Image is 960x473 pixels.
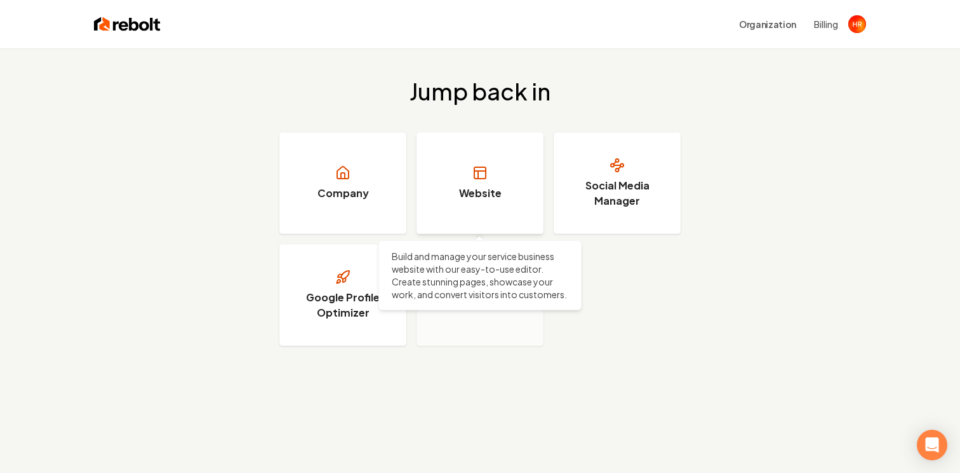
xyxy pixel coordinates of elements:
img: Hassan Rashid [848,15,866,33]
h3: Website [459,186,502,201]
p: Build and manage your service business website with our easy-to-use editor. Create stunning pages... [392,250,568,301]
a: Social Media Manager [554,132,681,234]
a: Company [279,132,406,234]
h3: Social Media Manager [570,178,665,209]
button: Organization [731,13,804,36]
a: Google Profile Optimizer [279,244,406,346]
img: Rebolt Logo [94,15,161,33]
h3: Google Profile Optimizer [295,290,390,320]
h2: Jump back in [410,79,550,104]
h3: Company [317,186,369,201]
button: Billing [814,18,838,31]
button: Open user button [848,15,866,33]
div: Open Intercom Messenger [917,430,947,460]
a: Website [417,132,543,234]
